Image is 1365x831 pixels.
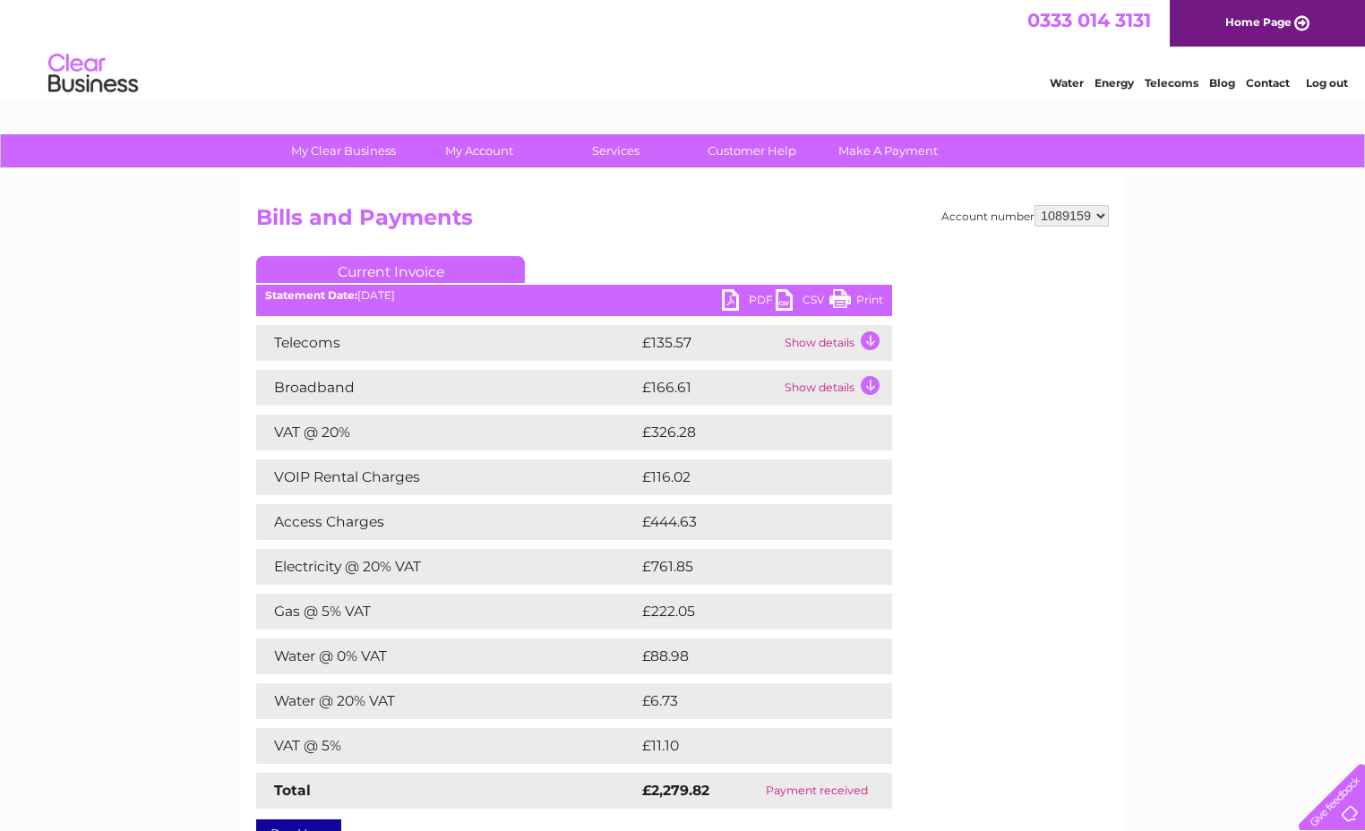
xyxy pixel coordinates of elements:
td: VAT @ 20% [256,415,638,450]
img: logo.png [47,47,139,101]
b: Statement Date: [265,288,357,302]
a: Water [1050,76,1084,90]
td: £222.05 [638,594,860,630]
td: £761.85 [638,549,859,585]
td: Payment received [742,773,893,809]
td: £88.98 [638,638,857,674]
div: Account number [941,205,1109,227]
td: £6.73 [638,683,850,719]
a: PDF [722,289,776,315]
a: CSV [776,289,829,315]
td: Gas @ 5% VAT [256,594,638,630]
a: Log out [1306,76,1348,90]
a: Telecoms [1145,76,1198,90]
td: VOIP Rental Charges [256,459,638,495]
td: Electricity @ 20% VAT [256,549,638,585]
td: £444.63 [638,504,861,540]
div: Clear Business is a trading name of Verastar Limited (registered in [GEOGRAPHIC_DATA] No. 3667643... [261,10,1107,87]
a: Contact [1246,76,1290,90]
td: £166.61 [638,370,780,406]
h2: Bills and Payments [256,205,1109,239]
a: Services [542,134,690,167]
td: Show details [780,325,892,361]
a: 0333 014 3131 [1027,9,1151,31]
td: Broadband [256,370,638,406]
div: [DATE] [256,289,892,302]
td: VAT @ 5% [256,728,638,764]
td: £116.02 [638,459,858,495]
a: My Account [406,134,554,167]
a: Current Invoice [256,256,525,283]
strong: Total [274,782,311,799]
td: Access Charges [256,504,638,540]
strong: £2,279.82 [642,782,709,799]
a: Print [829,289,883,315]
td: Show details [780,370,892,406]
a: Blog [1209,76,1235,90]
a: Customer Help [678,134,826,167]
td: £326.28 [638,415,861,450]
a: Make A Payment [814,134,962,167]
td: Telecoms [256,325,638,361]
td: Water @ 0% VAT [256,638,638,674]
td: £11.10 [638,728,850,764]
a: Energy [1095,76,1134,90]
td: £135.57 [638,325,780,361]
a: My Clear Business [270,134,417,167]
td: Water @ 20% VAT [256,683,638,719]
